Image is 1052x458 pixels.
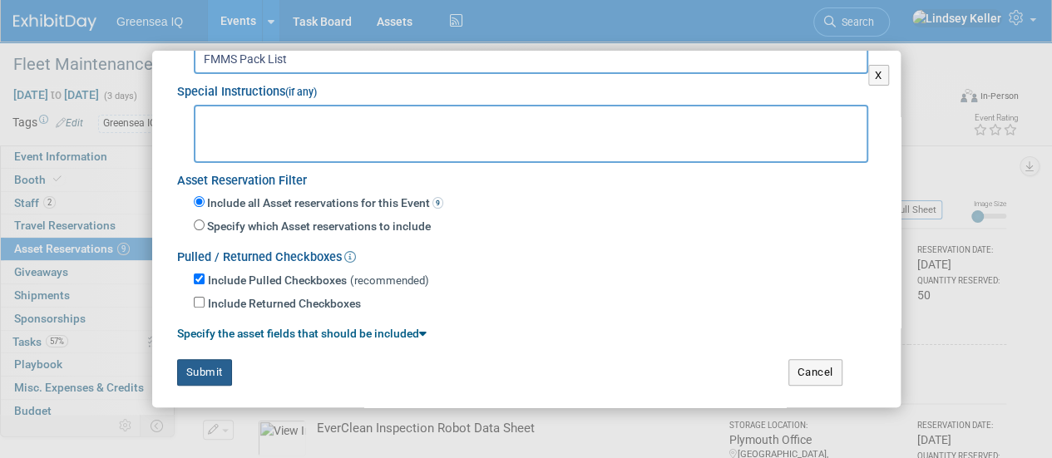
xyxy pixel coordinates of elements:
span: (recommended) [350,274,429,287]
label: Include all Asset reservations for this Event [205,195,443,212]
button: X [868,65,889,86]
span: 9 [432,197,443,209]
button: Submit [177,359,232,386]
small: (if any) [285,86,317,98]
label: Include Pulled Checkboxes [208,273,347,289]
div: Special Instructions [177,74,876,101]
div: Pulled / Returned Checkboxes [177,239,876,267]
a: Specify the asset fields that should be included [177,327,427,340]
label: Include Returned Checkboxes [208,296,361,313]
label: Specify which Asset reservations to include [205,219,431,235]
button: Cancel [788,359,842,386]
div: Asset Reservation Filter [177,163,876,190]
